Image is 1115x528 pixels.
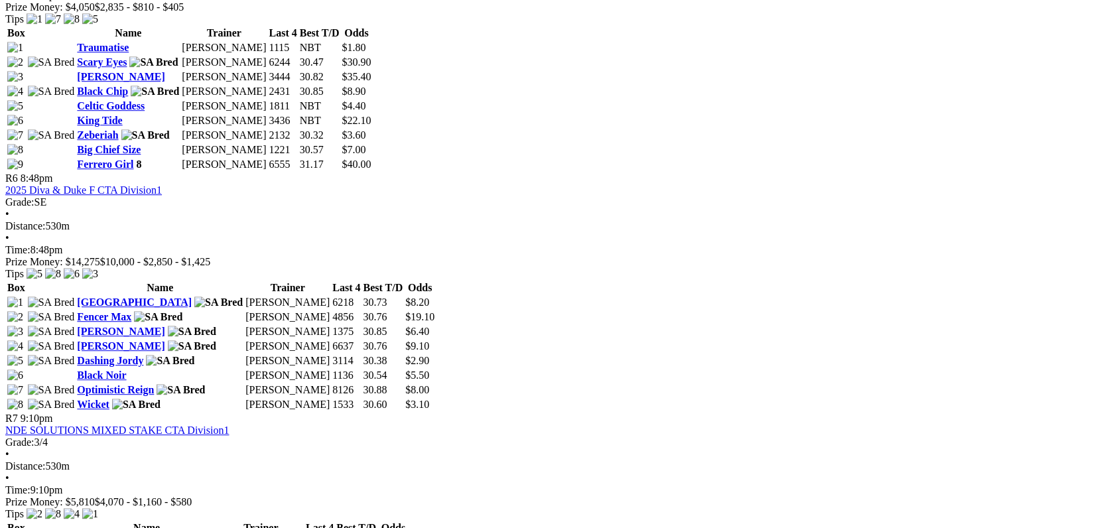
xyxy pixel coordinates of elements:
[5,232,9,243] span: •
[82,508,98,520] img: 1
[77,340,164,352] a: [PERSON_NAME]
[45,13,61,25] img: 7
[5,220,1110,232] div: 530m
[7,129,23,141] img: 7
[168,326,216,338] img: SA Bred
[7,355,23,367] img: 5
[5,208,9,220] span: •
[77,311,131,322] a: Fencer Max
[95,496,192,507] span: $4,070 - $1,160 - $580
[27,268,42,280] img: 5
[5,244,31,255] span: Time:
[7,297,23,308] img: 1
[181,143,267,157] td: [PERSON_NAME]
[7,384,23,396] img: 7
[5,256,1110,268] div: Prize Money: $14,275
[181,99,267,113] td: [PERSON_NAME]
[181,56,267,69] td: [PERSON_NAME]
[363,383,404,397] td: 30.88
[77,86,128,97] a: Black Chip
[5,484,1110,496] div: 9:10pm
[21,413,53,424] span: 9:10pm
[136,159,141,170] span: 8
[77,326,164,337] a: [PERSON_NAME]
[405,297,429,308] span: $8.20
[245,354,330,367] td: [PERSON_NAME]
[245,325,330,338] td: [PERSON_NAME]
[245,281,330,295] th: Trainer
[299,114,340,127] td: NBT
[181,27,267,40] th: Trainer
[5,460,1110,472] div: 530m
[268,129,297,142] td: 2132
[7,399,23,411] img: 8
[64,268,80,280] img: 6
[7,27,25,38] span: Box
[5,1,1110,13] div: Prize Money: $4,050
[112,399,161,411] img: SA Bred
[7,282,25,293] span: Box
[5,425,229,436] a: NDE SOLUTIONS MIXED STAKE CTA Division1
[299,41,340,54] td: NBT
[7,311,23,323] img: 2
[45,268,61,280] img: 8
[332,369,361,382] td: 1136
[332,398,361,411] td: 1533
[77,384,154,395] a: Optimistic Reign
[268,27,297,40] th: Last 4
[245,383,330,397] td: [PERSON_NAME]
[77,56,127,68] a: Scary Eyes
[7,42,23,54] img: 1
[77,159,133,170] a: Ferrero Girl
[405,399,429,410] span: $3.10
[28,326,75,338] img: SA Bred
[77,100,145,111] a: Celtic Goddess
[7,86,23,98] img: 4
[268,143,297,157] td: 1221
[299,56,340,69] td: 30.47
[28,399,75,411] img: SA Bred
[7,115,23,127] img: 6
[77,115,122,126] a: King Tide
[245,369,330,382] td: [PERSON_NAME]
[194,297,243,308] img: SA Bred
[77,369,126,381] a: Black Noir
[28,56,75,68] img: SA Bred
[342,71,371,82] span: $35.40
[405,326,429,337] span: $6.40
[363,325,404,338] td: 30.85
[342,42,365,53] span: $1.80
[82,13,98,25] img: 5
[28,384,75,396] img: SA Bred
[405,355,429,366] span: $2.90
[168,340,216,352] img: SA Bred
[299,158,340,171] td: 31.17
[299,99,340,113] td: NBT
[342,144,365,155] span: $7.00
[7,369,23,381] img: 6
[342,129,365,141] span: $3.60
[7,326,23,338] img: 3
[268,56,297,69] td: 6244
[299,70,340,84] td: 30.82
[7,144,23,156] img: 8
[363,340,404,353] td: 30.76
[332,310,361,324] td: 4856
[299,129,340,142] td: 30.32
[342,115,371,126] span: $22.10
[181,129,267,142] td: [PERSON_NAME]
[21,172,53,184] span: 8:48pm
[342,86,365,97] span: $8.90
[27,13,42,25] img: 1
[45,508,61,520] img: 8
[77,399,109,410] a: Wicket
[121,129,170,141] img: SA Bred
[77,42,129,53] a: Traumatise
[5,484,31,495] span: Time:
[5,436,34,448] span: Grade:
[76,281,243,295] th: Name
[5,196,1110,208] div: SE
[5,448,9,460] span: •
[77,355,143,366] a: Dashing Jordy
[268,158,297,171] td: 6555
